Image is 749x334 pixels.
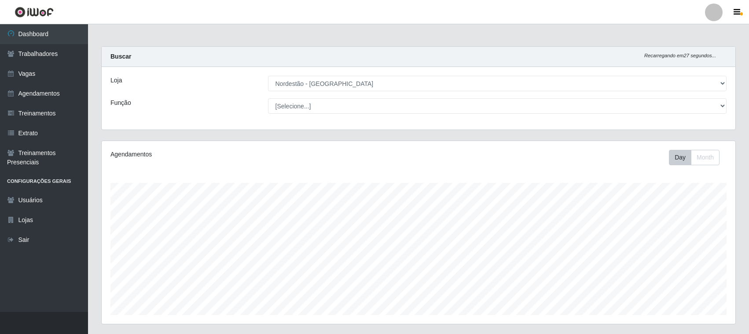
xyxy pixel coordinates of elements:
div: Agendamentos [110,150,360,159]
button: Month [691,150,720,165]
img: CoreUI Logo [15,7,54,18]
strong: Buscar [110,53,131,60]
i: Recarregando em 27 segundos... [644,53,716,58]
div: Toolbar with button groups [669,150,727,165]
label: Função [110,98,131,108]
button: Day [669,150,691,165]
label: Loja [110,76,122,85]
div: First group [669,150,720,165]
